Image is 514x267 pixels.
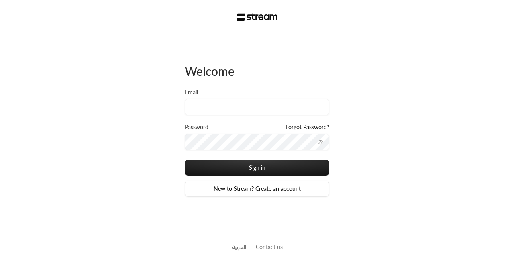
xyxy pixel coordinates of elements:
span: Welcome [185,64,235,78]
label: Password [185,123,208,131]
button: Contact us [256,243,283,251]
a: Forgot Password? [286,123,329,131]
img: Stream Logo [237,13,278,21]
label: Email [185,88,198,96]
a: العربية [232,239,246,254]
a: Contact us [256,243,283,250]
button: Sign in [185,160,329,176]
button: toggle password visibility [314,136,327,149]
a: New to Stream? Create an account [185,181,329,197]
